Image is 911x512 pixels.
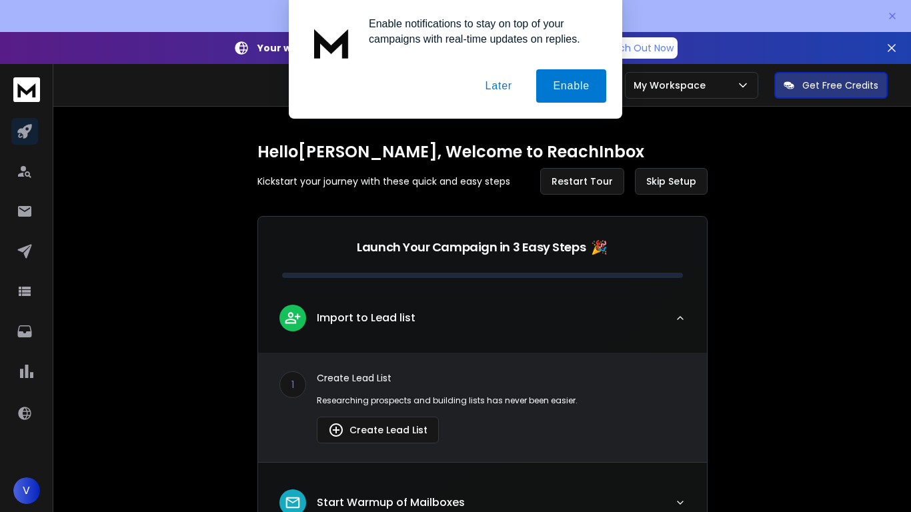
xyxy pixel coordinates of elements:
[279,371,306,398] div: 1
[357,238,586,257] p: Launch Your Campaign in 3 Easy Steps
[646,175,696,188] span: Skip Setup
[305,16,358,69] img: notification icon
[13,477,40,504] button: V
[328,422,344,438] img: lead
[257,141,708,163] h1: Hello [PERSON_NAME] , Welcome to ReachInbox
[540,168,624,195] button: Restart Tour
[258,353,707,462] div: leadImport to Lead list
[284,309,301,326] img: lead
[317,495,465,511] p: Start Warmup of Mailboxes
[258,294,707,353] button: leadImport to Lead list
[317,417,439,443] button: Create Lead List
[284,494,301,511] img: lead
[635,168,708,195] button: Skip Setup
[317,310,415,326] p: Import to Lead list
[591,238,608,257] span: 🎉
[358,16,606,47] div: Enable notifications to stay on top of your campaigns with real-time updates on replies.
[317,395,686,406] p: Researching prospects and building lists has never been easier.
[468,69,528,103] button: Later
[317,371,686,385] p: Create Lead List
[257,175,510,188] p: Kickstart your journey with these quick and easy steps
[536,69,606,103] button: Enable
